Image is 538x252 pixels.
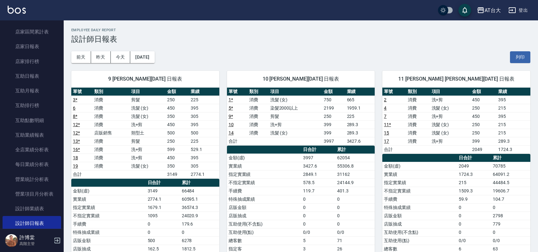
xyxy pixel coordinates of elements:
a: 互助日報表 [3,69,61,83]
td: 1959.1 [345,104,375,112]
td: 消費 [248,112,268,120]
td: 不指定實業績 [71,212,146,220]
th: 日合計 [457,154,491,162]
td: 0/0 [491,236,530,245]
td: 0 [336,203,375,212]
td: 互助使用(點) [382,236,457,245]
a: 店家區間累計表 [3,25,61,39]
td: 特殊抽成業績 [227,195,302,203]
td: 450 [471,96,497,104]
td: 洗+剪 [130,145,166,154]
td: 0 [491,203,530,212]
table: a dense table [382,88,530,154]
td: 215 [497,129,530,137]
td: 31162 [336,170,375,178]
th: 業績 [497,88,530,96]
td: 手續費 [227,187,302,195]
td: 55306.8 [336,162,375,170]
td: 洗髮 (女) [430,120,471,129]
td: 529.1 [189,145,219,154]
td: 36574.3 [180,203,219,212]
td: 特殊抽成業績 [71,228,146,236]
td: 消費 [93,120,130,129]
td: 互助使用(不含點) [382,228,457,236]
td: 24144.9 [336,178,375,187]
td: 599 [166,145,189,154]
td: 59.9 [457,195,491,203]
td: 0 [301,220,336,228]
td: 洗髮 (女) [430,129,471,137]
td: 手續費 [71,220,146,228]
td: 3997 [301,154,336,162]
td: 2774.1 [189,170,219,178]
a: 7 [384,114,386,119]
td: 剪髮 [130,137,166,145]
td: 洗髮 (女) [269,96,322,104]
table: a dense table [71,88,219,179]
td: 消費 [406,112,430,120]
a: 每日業績分析表 [3,157,61,172]
td: 互助使用(點) [227,228,302,236]
td: 5 [301,236,336,245]
td: 洗+剪 [430,137,471,145]
button: 昨天 [91,51,111,63]
div: AT台大 [485,6,501,14]
td: 合計 [227,137,248,145]
th: 類別 [248,88,268,96]
td: 60595.1 [180,195,219,203]
td: 500 [189,129,219,137]
td: 6278 [180,236,219,245]
td: 500 [166,129,189,137]
th: 累計 [336,146,375,154]
td: 399 [322,120,345,129]
a: 互助點數明細 [3,113,61,128]
td: 395 [497,96,530,104]
td: 2849.1 [301,170,336,178]
td: 64091.2 [491,170,530,178]
button: 登出 [506,4,530,16]
td: 消費 [93,96,130,104]
th: 項目 [269,88,322,96]
td: 洗髮 (女) [430,104,471,112]
span: 9 [PERSON_NAME][DATE] 日報表 [79,76,212,82]
td: 0 [301,195,336,203]
td: 395 [497,112,530,120]
td: 250 [471,104,497,112]
th: 日合計 [301,146,336,154]
td: 消費 [93,145,130,154]
td: 71 [336,236,375,245]
td: 2774.1 [146,195,180,203]
td: 2049 [457,162,491,170]
td: 24020.9 [180,212,219,220]
th: 累計 [491,154,530,162]
td: 洗+剪 [269,120,322,129]
th: 累計 [180,179,219,187]
h5: 許博棠 [19,234,52,241]
td: 250 [322,112,345,120]
td: 44484.5 [491,178,530,187]
a: 14 [229,130,234,135]
button: AT台大 [474,4,503,17]
td: 0 [301,203,336,212]
a: 4 [384,105,386,111]
a: 互助月報表 [3,83,61,98]
td: 3149 [146,187,180,195]
td: 450 [471,112,497,120]
td: 305 [189,162,219,170]
td: 0 [491,228,530,236]
td: 1724.3 [457,170,491,178]
img: Person [5,234,18,247]
th: 日合計 [146,179,180,187]
td: 消費 [93,104,130,112]
td: 店販金額 [382,212,457,220]
td: 66484 [180,187,219,195]
td: 指定實業績 [382,178,457,187]
td: 染髮2000以上 [269,104,322,112]
td: 洗+剪 [130,154,166,162]
td: 1724.3 [497,145,530,154]
td: 0 [146,220,180,228]
td: 0 [457,228,491,236]
td: 金額(虛) [382,162,457,170]
td: 450 [166,104,189,112]
button: 今天 [111,51,131,63]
